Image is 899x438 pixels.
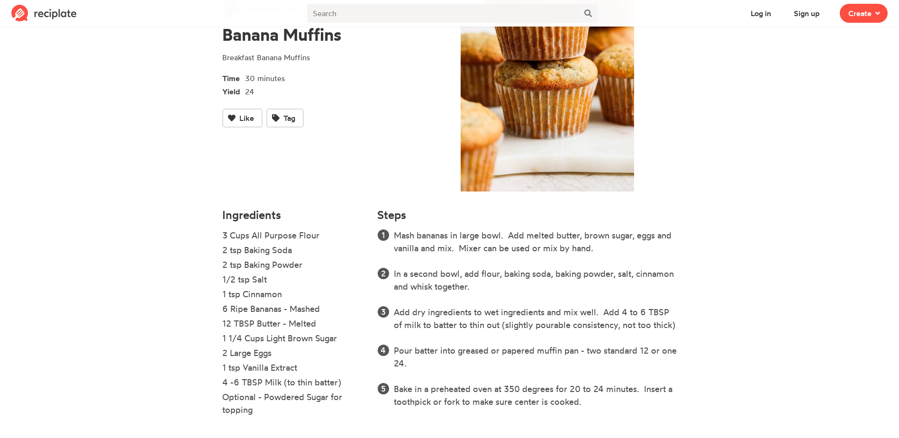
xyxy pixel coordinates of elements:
[222,302,366,317] li: 6 Ripe Bananas - Mashed
[394,267,677,293] li: In a second bowl, add flour, baking soda, baking powder, salt, cinnamon and whisk together.
[222,391,366,418] li: Optional - Powdered Sugar for topping
[222,376,366,391] li: 4 -6 TBSP Milk (to thin batter)
[245,87,254,96] span: 24
[222,84,245,97] span: Yield
[222,244,366,258] li: 2 tsp Baking Soda
[266,109,304,128] button: Tag
[222,209,366,221] h4: Ingredients
[840,4,888,23] button: Create
[222,25,403,45] h1: Banana Muffins
[222,332,366,347] li: 1 1/4 Cups Light Brown Sugar
[394,229,677,255] li: Mash bananas in large bowl. Add melted butter, brown sugar, eggs and vanilla and mix. Mixer can b...
[307,4,578,23] input: Search
[222,229,366,244] li: 3 Cups All Purpose Flour
[222,273,366,288] li: 1/2 tsp Salt
[222,71,245,84] span: Time
[222,361,366,376] li: 1 tsp Vanilla Extract
[394,383,677,408] li: Bake in a preheated oven at 350 degrees for 20 to 24 minutes. Insert a toothpick or fork to make ...
[785,4,828,23] button: Sign up
[742,4,780,23] button: Log in
[222,288,366,302] li: 1 tsp Cinnamon
[377,209,406,221] h4: Steps
[222,347,366,361] li: 2 Large Eggs
[222,52,403,63] p: Breakfast Banana Muffins
[222,317,366,332] li: 12 TBSP Butter - Melted
[222,258,366,273] li: 2 tsp Baking Powder
[394,306,677,331] li: Add dry ingredients to wet ingredients and mix well. Add 4 to 6 TBSP of milk to batter to thin ou...
[394,344,677,370] li: Pour batter into greased or papered muffin pan - two standard 12 or one 24.
[245,73,285,83] span: 30 minutes
[222,109,263,128] button: Like
[11,5,77,22] img: Reciplate
[239,112,254,124] span: Like
[848,8,872,19] span: Create
[283,112,295,124] span: Tag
